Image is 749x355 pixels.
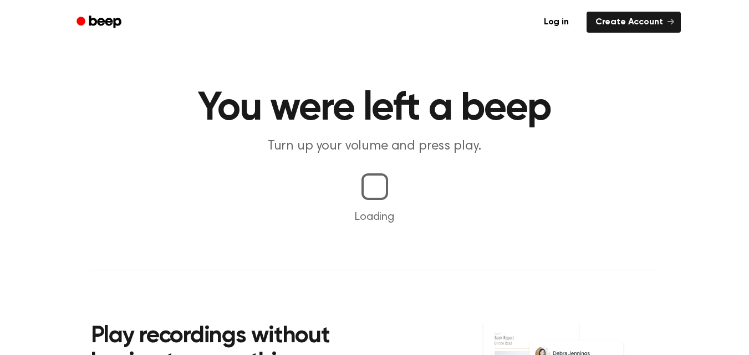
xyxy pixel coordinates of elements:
p: Loading [13,209,736,225]
a: Log in [533,9,580,35]
p: Turn up your volume and press play. [162,137,588,156]
a: Beep [69,12,131,33]
a: Create Account [587,12,681,33]
h1: You were left a beep [91,89,659,128]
